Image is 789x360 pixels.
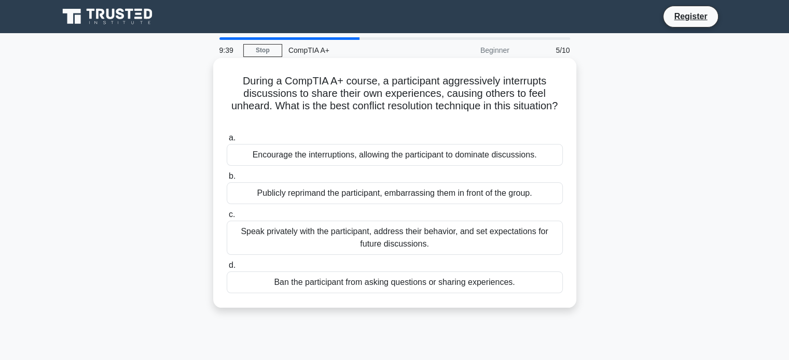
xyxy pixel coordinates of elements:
[229,133,236,142] span: a.
[227,271,563,293] div: Ban the participant from asking questions or sharing experiences.
[229,261,236,269] span: d.
[229,171,236,180] span: b.
[227,182,563,204] div: Publicly reprimand the participant, embarrassing them in front of the group.
[226,75,564,125] h5: During a CompTIA A+ course, a participant aggressively interrupts discussions to share their own ...
[227,221,563,255] div: Speak privately with the participant, address their behavior, and set expectations for future dis...
[282,40,425,61] div: CompTIA A+
[229,210,235,219] span: c.
[243,44,282,57] a: Stop
[227,144,563,166] div: Encourage the interruptions, allowing the participant to dominate discussions.
[668,10,713,23] a: Register
[213,40,243,61] div: 9:39
[516,40,576,61] div: 5/10
[425,40,516,61] div: Beginner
